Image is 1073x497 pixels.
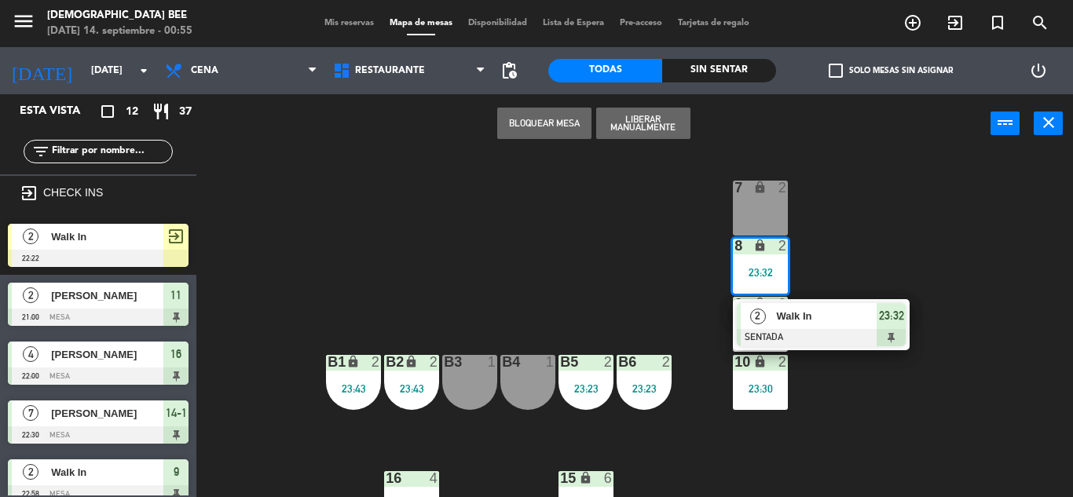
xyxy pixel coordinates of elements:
i: lock [346,355,360,368]
div: 2 [778,239,788,253]
span: [PERSON_NAME] [51,405,163,422]
label: Solo mesas sin asignar [829,64,953,78]
div: 4 [430,471,439,485]
div: 6 [604,471,613,485]
div: 23:43 [326,383,381,394]
span: Pre-acceso [612,19,670,27]
div: 1 [488,355,497,369]
div: B3 [444,355,445,369]
span: Walk In [51,228,163,245]
i: add_circle_outline [903,13,922,32]
i: exit_to_app [946,13,965,32]
span: 9 [174,462,179,481]
i: search [1031,13,1049,32]
input: Filtrar por nombre... [50,143,172,160]
span: 2 [23,287,38,303]
span: 11 [170,286,181,305]
span: Walk In [51,464,163,481]
span: Mis reservas [317,19,382,27]
div: 7 [734,181,735,195]
span: 7 [23,405,38,421]
button: close [1034,111,1063,135]
i: lock [405,355,418,368]
span: exit_to_app [167,227,185,246]
div: 2 [778,181,788,195]
div: B6 [618,355,619,369]
span: 2 [750,309,766,324]
i: lock [753,297,767,310]
span: 16 [170,345,181,364]
div: 2 [778,297,788,311]
div: B5 [560,355,561,369]
i: filter_list [31,142,50,161]
i: lock [753,355,767,368]
i: close [1039,113,1058,132]
i: power_input [996,113,1015,132]
span: [PERSON_NAME] [51,346,163,363]
span: 2 [23,228,38,244]
div: 2 [372,355,381,369]
div: 23:23 [617,383,672,394]
div: 23:23 [558,383,613,394]
span: 14-1 [166,404,187,422]
i: turned_in_not [988,13,1007,32]
div: Sin sentar [662,59,776,82]
i: crop_square [98,102,117,121]
span: check_box_outline_blank [829,64,843,78]
span: 12 [126,103,138,121]
span: 2 [23,464,38,480]
div: Todas [548,59,662,82]
i: lock [753,181,767,194]
span: Mapa de mesas [382,19,460,27]
div: 2 [430,355,439,369]
i: power_settings_new [1029,61,1048,80]
div: 9 [734,297,735,311]
div: 23:43 [384,383,439,394]
i: menu [12,9,35,33]
i: restaurant [152,102,170,121]
button: power_input [991,111,1020,135]
span: Lista de Espera [535,19,612,27]
span: 4 [23,346,38,362]
i: arrow_drop_down [134,61,153,80]
span: Restaurante [355,65,425,76]
div: 2 [662,355,672,369]
div: [DEMOGRAPHIC_DATA] Bee [47,8,192,24]
div: Esta vista [8,102,113,121]
div: 10 [734,355,735,369]
span: Cena [191,65,218,76]
div: 23:32 [733,267,788,278]
button: Bloquear Mesa [497,108,591,139]
button: menu [12,9,35,38]
div: 15 [560,471,561,485]
span: 23:32 [879,306,904,325]
span: Tarjetas de regalo [670,19,757,27]
span: Walk In [776,308,877,324]
span: 37 [179,103,192,121]
div: 8 [734,239,735,253]
div: 2 [604,355,613,369]
i: lock [579,471,592,484]
i: lock [753,239,767,252]
i: exit_to_app [20,184,38,203]
div: 23:30 [733,383,788,394]
span: Disponibilidad [460,19,535,27]
div: 1 [546,355,555,369]
div: [DATE] 14. septiembre - 00:55 [47,24,192,39]
span: pending_actions [500,61,518,80]
span: [PERSON_NAME] [51,287,163,304]
div: 2 [778,355,788,369]
button: Liberar Manualmente [596,108,690,139]
label: CHECK INS [43,186,103,199]
div: B4 [502,355,503,369]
